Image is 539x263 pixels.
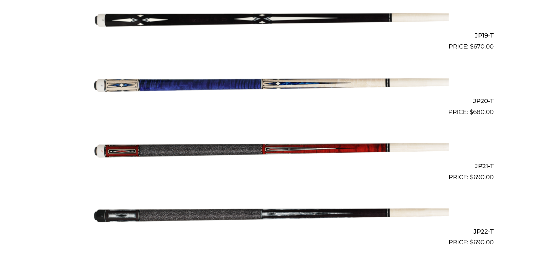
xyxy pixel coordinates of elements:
h2: JP19-T [46,29,494,42]
a: JP21-T $690.00 [46,120,494,182]
bdi: 690.00 [470,239,494,246]
bdi: 680.00 [470,108,494,115]
span: $ [470,43,473,50]
bdi: 690.00 [470,173,494,181]
bdi: 670.00 [470,43,494,50]
h2: JP22-T [46,225,494,238]
img: JP22-T [91,185,449,244]
h2: JP20-T [46,94,494,107]
img: JP20-T [91,54,449,114]
span: $ [470,173,473,181]
span: $ [470,239,473,246]
a: JP22-T $690.00 [46,185,494,247]
h2: JP21-T [46,160,494,173]
a: JP20-T $680.00 [46,54,494,116]
span: $ [470,108,473,115]
img: JP21-T [91,120,449,179]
